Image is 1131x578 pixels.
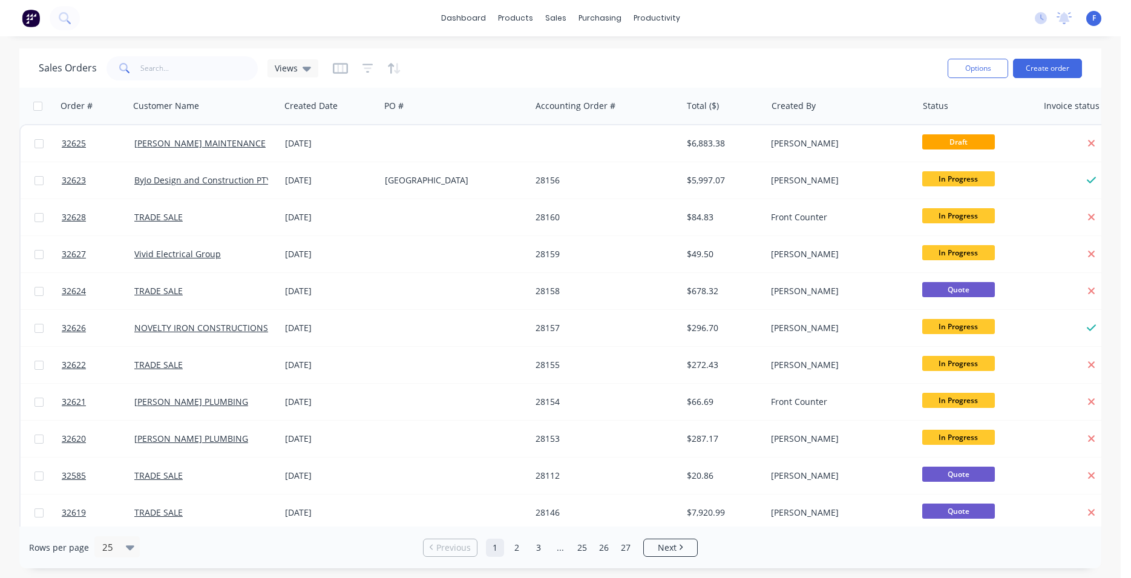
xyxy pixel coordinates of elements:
a: [PERSON_NAME] PLUMBING [134,433,248,444]
div: 28155 [536,359,670,371]
div: [PERSON_NAME] [771,285,905,297]
div: $6,883.38 [687,137,758,149]
span: 32620 [62,433,86,445]
div: [DATE] [285,433,375,445]
a: TRADE SALE [134,507,183,518]
div: [PERSON_NAME] [771,507,905,519]
div: 28160 [536,211,670,223]
div: [DATE] [285,322,375,334]
div: [PERSON_NAME] [771,359,905,371]
span: In Progress [922,208,995,223]
span: 32621 [62,396,86,408]
div: Accounting Order # [536,100,615,112]
div: [DATE] [285,174,375,186]
div: [DATE] [285,359,375,371]
input: Search... [140,56,258,80]
a: 32620 [62,421,134,457]
span: In Progress [922,319,995,334]
button: Create order [1013,59,1082,78]
div: [DATE] [285,507,375,519]
span: 32619 [62,507,86,519]
span: 32626 [62,322,86,334]
div: Front Counter [771,211,905,223]
div: [DATE] [285,137,375,149]
h1: Sales Orders [39,62,97,74]
span: Rows per page [29,542,89,554]
div: $66.69 [687,396,758,408]
div: [DATE] [285,285,375,297]
div: productivity [628,9,686,27]
a: NOVELTY IRON CONSTRUCTIONS PTY LTD [134,322,303,333]
ul: Pagination [418,539,703,557]
div: Created By [772,100,816,112]
span: 32624 [62,285,86,297]
div: 28112 [536,470,670,482]
a: Previous page [424,542,477,554]
a: Page 27 [617,539,635,557]
span: In Progress [922,430,995,445]
a: 32621 [62,384,134,420]
div: [GEOGRAPHIC_DATA] [385,174,519,186]
a: Next page [644,542,697,554]
a: TRADE SALE [134,470,183,481]
div: [PERSON_NAME] [771,248,905,260]
div: Front Counter [771,396,905,408]
a: 32624 [62,273,134,309]
span: In Progress [922,393,995,408]
a: Page 25 [573,539,591,557]
a: 32623 [62,162,134,199]
div: $678.32 [687,285,758,297]
span: Draft [922,134,995,149]
div: Status [923,100,948,112]
a: ByJo Design and Construction PTY LTD [134,174,289,186]
div: Invoice status [1044,100,1100,112]
div: Created Date [284,100,338,112]
span: Previous [436,542,471,554]
div: [DATE] [285,396,375,408]
img: Factory [22,9,40,27]
div: $20.86 [687,470,758,482]
div: products [492,9,539,27]
div: [PERSON_NAME] [771,470,905,482]
div: 28146 [536,507,670,519]
div: Order # [61,100,93,112]
span: Quote [922,467,995,482]
div: [DATE] [285,470,375,482]
a: [PERSON_NAME] MAINTENANCE [134,137,266,149]
div: [PERSON_NAME] [771,433,905,445]
a: 32585 [62,458,134,494]
span: F [1092,13,1096,24]
div: Customer Name [133,100,199,112]
a: TRADE SALE [134,359,183,370]
span: Quote [922,282,995,297]
div: 28159 [536,248,670,260]
div: $84.83 [687,211,758,223]
div: $5,997.07 [687,174,758,186]
a: Page 3 [529,539,548,557]
a: [PERSON_NAME] PLUMBING [134,396,248,407]
div: $7,920.99 [687,507,758,519]
a: dashboard [435,9,492,27]
span: 32625 [62,137,86,149]
a: 32625 [62,125,134,162]
div: 28158 [536,285,670,297]
div: 28157 [536,322,670,334]
div: PO # [384,100,404,112]
a: Page 26 [595,539,613,557]
div: 28156 [536,174,670,186]
button: Options [948,59,1008,78]
span: 32585 [62,470,86,482]
div: [DATE] [285,211,375,223]
span: 32622 [62,359,86,371]
a: Page 1 is your current page [486,539,504,557]
div: $296.70 [687,322,758,334]
div: 28154 [536,396,670,408]
a: TRADE SALE [134,211,183,223]
a: 32619 [62,494,134,531]
div: sales [539,9,572,27]
div: Total ($) [687,100,719,112]
div: [PERSON_NAME] [771,137,905,149]
span: In Progress [922,171,995,186]
a: Vivid Electrical Group [134,248,221,260]
span: 32628 [62,211,86,223]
